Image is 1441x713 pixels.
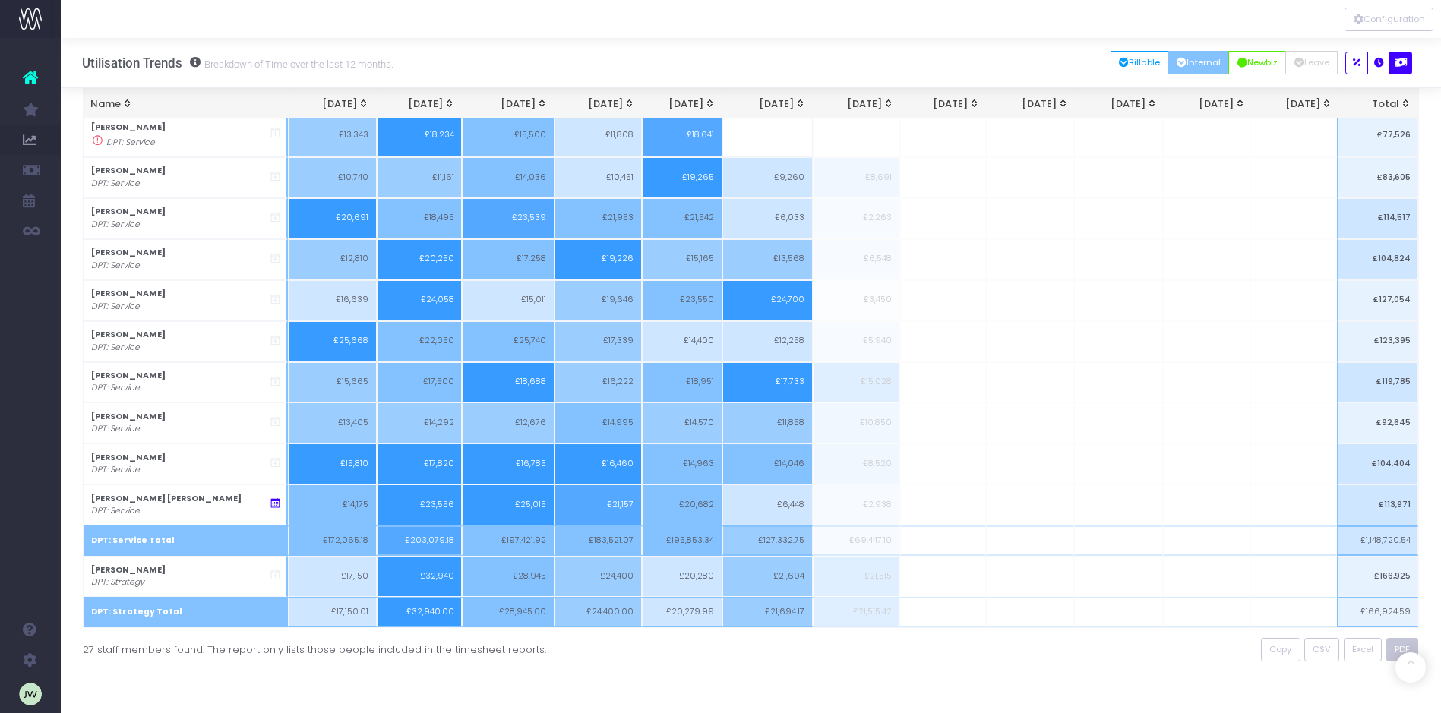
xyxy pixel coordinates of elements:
td: £14,046 [722,443,813,484]
button: Billable [1111,51,1169,74]
td: £183,521.07 [555,525,642,556]
td: £25,668 [288,321,377,362]
strong: [PERSON_NAME] [91,121,166,133]
td: £17,258 [462,239,554,280]
td: £17,150 [288,556,377,597]
button: Internal [1168,51,1230,74]
td: £104,404 [1337,443,1418,484]
td: £2,263 [813,198,900,239]
td: £16,460 [555,443,642,484]
td: £13,405 [288,402,377,443]
td: £9,260 [722,157,813,198]
i: DPT: Service [91,423,140,435]
td: £19,646 [555,280,642,321]
strong: [PERSON_NAME] [91,247,166,258]
td: £21,515 [813,556,900,597]
strong: [PERSON_NAME] [91,165,166,176]
td: £14,570 [642,402,722,443]
td: £10,451 [555,157,642,198]
td: £19,226 [555,239,642,280]
th: Jun 25: activate to sort column ascending [555,89,643,120]
td: £20,682 [642,484,722,525]
th: Jan 26: activate to sort column ascending [1165,89,1253,120]
th: DPT: Strategy Total [84,597,288,627]
td: £114,517 [1337,198,1418,239]
td: £11,858 [722,402,813,443]
td: £123,395 [1337,321,1418,362]
td: £21,157 [555,484,642,525]
div: [DATE] [651,96,716,112]
td: £69,447.10 [813,525,900,556]
td: £10,740 [288,157,377,198]
strong: [PERSON_NAME] [91,370,166,381]
td: £17,150.01 [288,597,377,627]
td: £15,165 [642,239,722,280]
div: [DATE] [1085,96,1158,112]
div: [DATE] [1261,96,1332,112]
td: £11,161 [377,157,463,198]
td: £17,733 [722,362,813,403]
button: Leave [1285,51,1338,74]
div: [DATE] [996,96,1069,112]
td: £11,808 [555,114,642,157]
i: DPT: Service [91,178,140,190]
strong: [PERSON_NAME] [91,564,166,576]
td: £5,940 [813,321,900,362]
th: Jul 25: activate to sort column ascending [643,89,724,120]
i: DPT: Strategy [91,576,144,588]
td: £18,641 [642,114,722,157]
td: £83,605 [1337,157,1418,198]
td: £25,740 [462,321,554,362]
i: DPT: Service [91,342,140,354]
button: Copy [1261,638,1300,661]
td: £23,539 [462,198,554,239]
td: £21,542 [642,198,722,239]
td: £12,676 [462,402,554,443]
i: DPT: Service [91,382,140,394]
td: £17,500 [377,362,463,403]
th: DPT: Service Total [84,525,288,556]
th: May 25: activate to sort column ascending [463,89,555,120]
td: £8,691 [813,157,900,198]
i: DPT: Service [91,260,140,272]
td: £18,234 [377,114,463,157]
th: Name: activate to sort column ascending [83,89,288,120]
td: £21,953 [555,198,642,239]
div: [DATE] [822,96,894,112]
td: £6,548 [813,239,900,280]
td: £6,033 [722,198,813,239]
div: [DATE] [910,96,981,112]
td: £14,963 [642,443,722,484]
i: DPT: Service [106,137,155,149]
td: £21,694 [722,556,813,597]
td: £24,058 [377,280,463,321]
td: £166,925 [1337,556,1418,597]
td: £18,688 [462,362,554,403]
td: £166,924.59 [1337,597,1418,627]
td: £20,280 [642,556,722,597]
td: £16,785 [462,443,554,484]
th: Dec 25: activate to sort column ascending [1076,89,1165,120]
td: £1,148,720.54 [1337,525,1418,556]
td: £14,400 [642,321,722,362]
span: PDF [1395,643,1410,656]
td: £32,940 [377,556,463,597]
td: £127,332.75 [722,525,813,556]
td: £172,065.18 [288,525,377,556]
td: £20,250 [377,239,463,280]
td: £17,339 [555,321,642,362]
td: £32,940.00 [377,597,463,627]
td: £12,810 [288,239,377,280]
td: £197,421.92 [462,525,554,556]
h3: Utilisation Trends [82,55,393,71]
td: £18,951 [642,362,722,403]
span: CSV [1313,643,1331,656]
td: £24,400.00 [555,597,642,627]
strong: [PERSON_NAME] [91,411,166,422]
button: Newbiz [1228,51,1286,74]
td: £2,938 [813,484,900,525]
span: Copy [1269,643,1291,656]
strong: [PERSON_NAME] [91,206,166,217]
td: £8,520 [813,443,900,484]
th: Sep 25: activate to sort column ascending [814,89,902,120]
